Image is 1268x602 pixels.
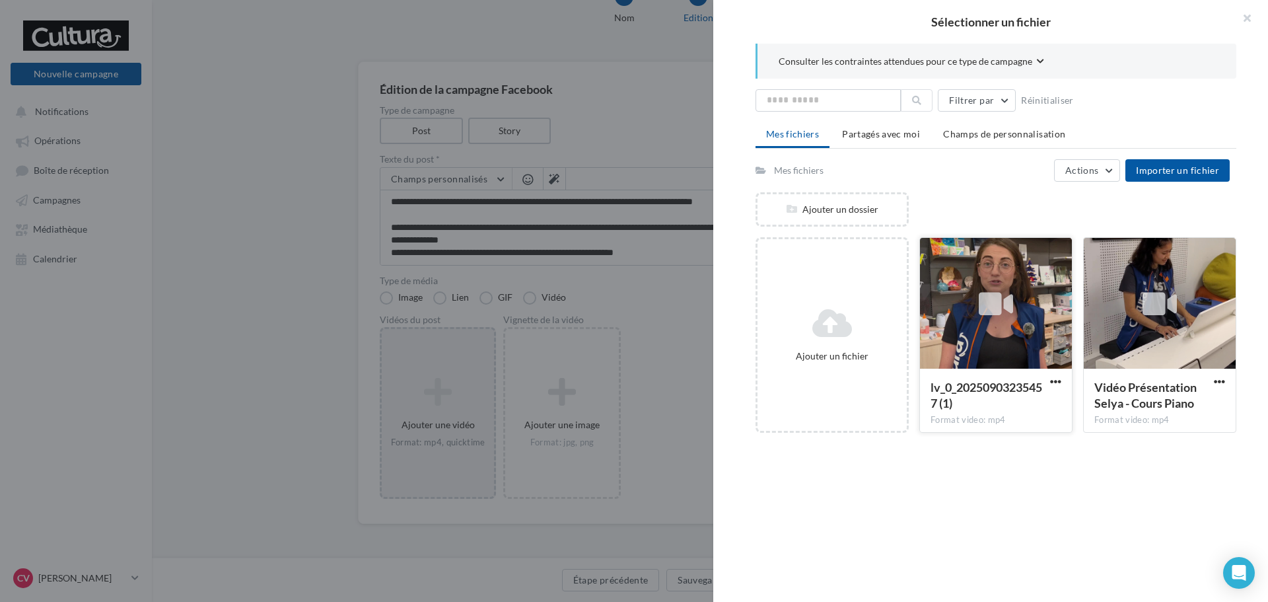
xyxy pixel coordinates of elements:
[1065,165,1098,176] span: Actions
[766,128,819,139] span: Mes fichiers
[763,350,901,363] div: Ajouter un fichier
[1094,414,1225,426] div: Format video: mp4
[779,55,1032,68] span: Consulter les contraintes attendues pour ce type de campagne
[1125,159,1230,182] button: Importer un fichier
[943,128,1065,139] span: Champs de personnalisation
[1136,165,1219,176] span: Importer un fichier
[931,414,1061,426] div: Format video: mp4
[931,380,1042,410] span: lv_0_20250903235457 (1)
[1223,557,1255,589] div: Open Intercom Messenger
[757,203,907,216] div: Ajouter un dossier
[842,128,920,139] span: Partagés avec moi
[1094,380,1197,410] span: Vidéo Présentation Selya - Cours Piano
[938,89,1016,112] button: Filtrer par
[734,16,1247,28] h2: Sélectionner un fichier
[779,54,1044,71] button: Consulter les contraintes attendues pour ce type de campagne
[1016,93,1079,108] button: Réinitialiser
[1054,159,1120,182] button: Actions
[774,164,824,177] div: Mes fichiers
